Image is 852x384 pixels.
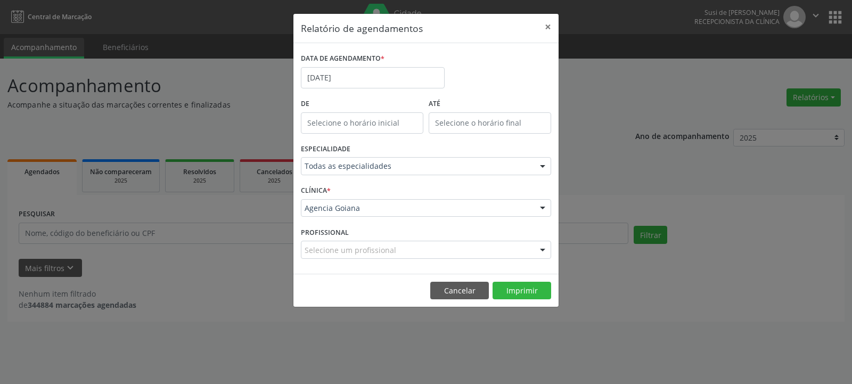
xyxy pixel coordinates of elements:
[305,203,529,214] span: Agencia Goiana
[429,112,551,134] input: Selecione o horário final
[430,282,489,300] button: Cancelar
[301,112,423,134] input: Selecione o horário inicial
[301,141,350,158] label: ESPECIALIDADE
[305,161,529,171] span: Todas as especialidades
[537,14,559,40] button: Close
[301,183,331,199] label: CLÍNICA
[301,67,445,88] input: Selecione uma data ou intervalo
[493,282,551,300] button: Imprimir
[301,21,423,35] h5: Relatório de agendamentos
[301,51,384,67] label: DATA DE AGENDAMENTO
[429,96,551,112] label: ATÉ
[301,96,423,112] label: De
[301,224,349,241] label: PROFISSIONAL
[305,244,396,256] span: Selecione um profissional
